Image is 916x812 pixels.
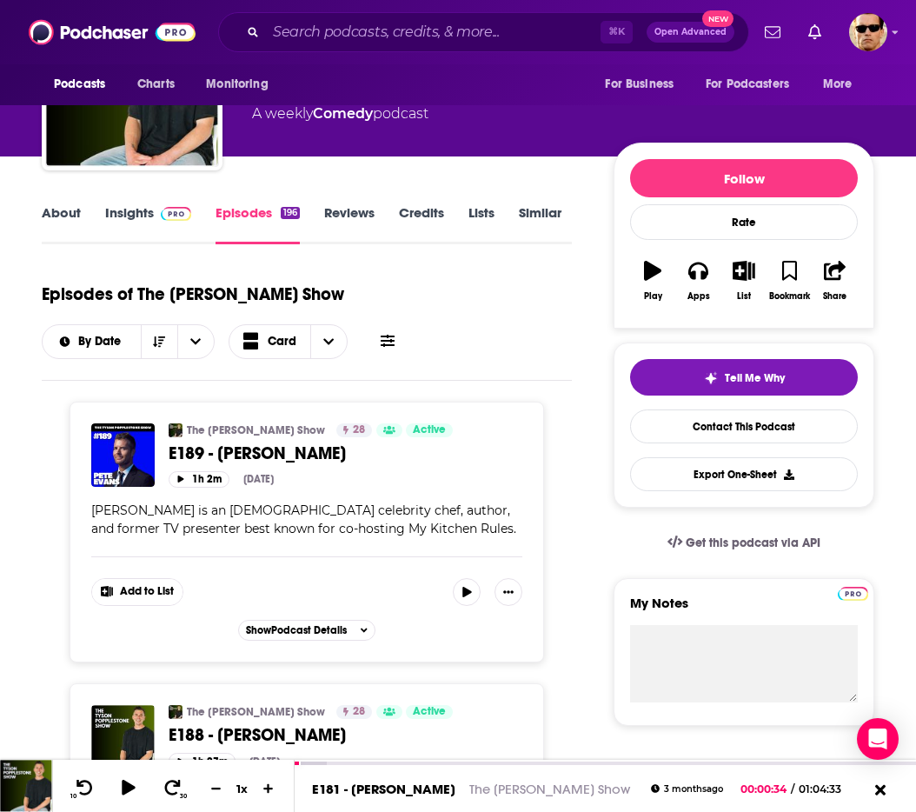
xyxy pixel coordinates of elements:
button: open menu [43,336,141,348]
span: 30 [180,793,187,800]
button: Show More Button [92,579,183,605]
span: E189 - [PERSON_NAME] [169,443,346,464]
div: Bookmark [769,291,810,302]
span: 00:00:34 [740,782,791,795]
div: [DATE] [243,473,274,485]
a: The [PERSON_NAME] Show [187,705,325,719]
span: Podcasts [54,72,105,97]
button: open menu [194,68,290,101]
span: For Podcasters [706,72,789,97]
button: open menu [593,68,695,101]
img: The Tyson Popplestone Show [169,705,183,719]
span: Card [268,336,296,348]
div: A weekly podcast [252,103,428,124]
a: Credits [399,204,444,244]
span: ⌘ K [601,21,633,43]
span: For Business [605,72,674,97]
span: Get this podcast via API [686,536,820,550]
span: Logged in as karldevries [849,13,887,51]
a: E188 - [PERSON_NAME] [169,724,522,746]
button: open menu [694,68,814,101]
img: E189 - Pete Evans [91,423,155,487]
span: 01:04:33 [794,782,859,795]
button: Sort Direction [141,325,177,358]
button: Play [630,250,675,312]
div: Open Intercom Messenger [857,718,899,760]
img: Podchaser Pro [838,587,868,601]
a: Charts [126,68,185,101]
a: 28 [336,423,372,437]
a: Show notifications dropdown [801,17,828,47]
div: 196 [281,207,300,219]
button: Choose View [229,324,348,359]
button: open menu [177,325,214,358]
h2: Choose List sort [42,324,215,359]
a: The [PERSON_NAME] Show [469,781,630,797]
span: More [823,72,853,97]
a: Reviews [324,204,375,244]
div: Rate [630,204,858,240]
button: Follow [630,159,858,197]
a: E189 - [PERSON_NAME] [169,443,522,464]
a: E181 - [PERSON_NAME] [312,781,455,797]
div: Apps [687,291,710,302]
a: InsightsPodchaser Pro [105,204,191,244]
div: Play [644,291,662,302]
div: Share [823,291,846,302]
div: 3 months ago [651,784,723,794]
span: New [702,10,733,27]
span: 10 [70,793,76,800]
a: Show notifications dropdown [758,17,787,47]
span: Open Advanced [654,28,727,37]
span: / [791,782,794,795]
img: tell me why sparkle [704,371,718,385]
a: Pro website [838,584,868,601]
span: By Date [78,336,127,348]
span: 28 [353,703,365,721]
a: Episodes196 [216,204,300,244]
button: Bookmark [767,250,812,312]
button: open menu [42,68,128,101]
button: tell me why sparkleTell Me Why [630,359,858,396]
img: The Tyson Popplestone Show [169,423,183,437]
button: 10 [67,778,100,800]
button: ShowPodcast Details [238,620,375,641]
div: [DATE] [249,755,280,768]
a: Similar [519,204,561,244]
span: Monitoring [206,72,268,97]
span: Tell Me Why [725,371,785,385]
div: List [737,291,751,302]
a: The [PERSON_NAME] Show [187,423,325,437]
span: Show Podcast Details [246,624,347,636]
div: 1 x [228,782,257,795]
span: Active [413,703,446,721]
span: Charts [137,72,175,97]
span: 28 [353,422,365,439]
input: Search podcasts, credits, & more... [266,18,601,46]
div: Search podcasts, credits, & more... [218,12,749,52]
a: About [42,204,81,244]
h1: Episodes of The [PERSON_NAME] Show [42,283,344,305]
a: 28 [336,705,372,719]
button: List [721,250,767,312]
a: Lists [468,204,495,244]
a: Get this podcast via API [654,522,834,564]
a: Comedy [313,105,373,122]
button: 1h 27m [169,753,236,769]
img: Podchaser - Follow, Share and Rate Podcasts [29,16,196,49]
img: E188 - Osher Günsberg [91,705,155,769]
button: 1h 2m [169,471,229,488]
span: Add to List [120,585,174,598]
label: My Notes [630,595,858,625]
button: 30 [157,778,190,800]
button: Apps [675,250,720,312]
span: Active [413,422,446,439]
a: Contact This Podcast [630,409,858,443]
img: Podchaser Pro [161,207,191,221]
button: Show profile menu [849,13,887,51]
